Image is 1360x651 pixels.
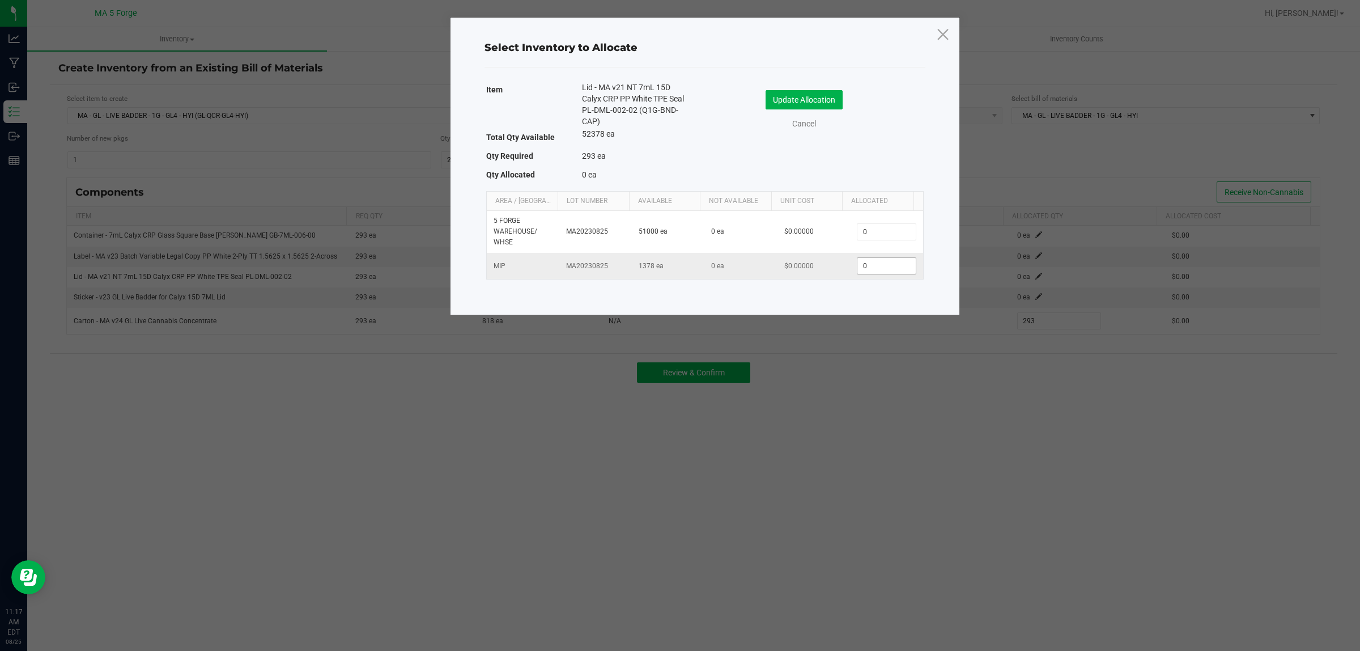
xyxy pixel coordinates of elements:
label: Qty Required [486,148,533,164]
td: MA20230825 [559,253,632,279]
span: $0.00000 [784,227,814,235]
label: Total Qty Available [486,129,555,145]
th: Available [629,192,700,211]
label: Qty Allocated [486,167,535,183]
button: Update Allocation [766,90,843,109]
a: Cancel [781,118,827,130]
span: 5 FORGE WAREHOUSE / WHSE [494,217,537,246]
th: Not Available [700,192,771,211]
label: Item [486,82,503,98]
span: 1378 ea [639,262,664,270]
td: MA20230825 [559,211,632,253]
span: 0 ea [711,262,724,270]
th: Area / [GEOGRAPHIC_DATA] [487,192,558,211]
span: 52378 ea [582,129,615,138]
th: Allocated [842,192,913,211]
span: MIP [494,262,505,270]
iframe: Resource center [11,560,45,594]
span: Select Inventory to Allocate [484,41,637,54]
span: Lid - MA v21 NT 7mL 15D Calyx CRP PP White TPE Seal PL-DML-002-02 (Q1G-BND-CAP) [582,82,687,127]
span: 51000 ea [639,227,668,235]
th: Unit Cost [771,192,843,211]
span: 293 ea [582,151,606,160]
th: Lot Number [558,192,629,211]
span: $0.00000 [784,262,814,270]
span: 0 ea [582,170,597,179]
span: 0 ea [711,227,724,235]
